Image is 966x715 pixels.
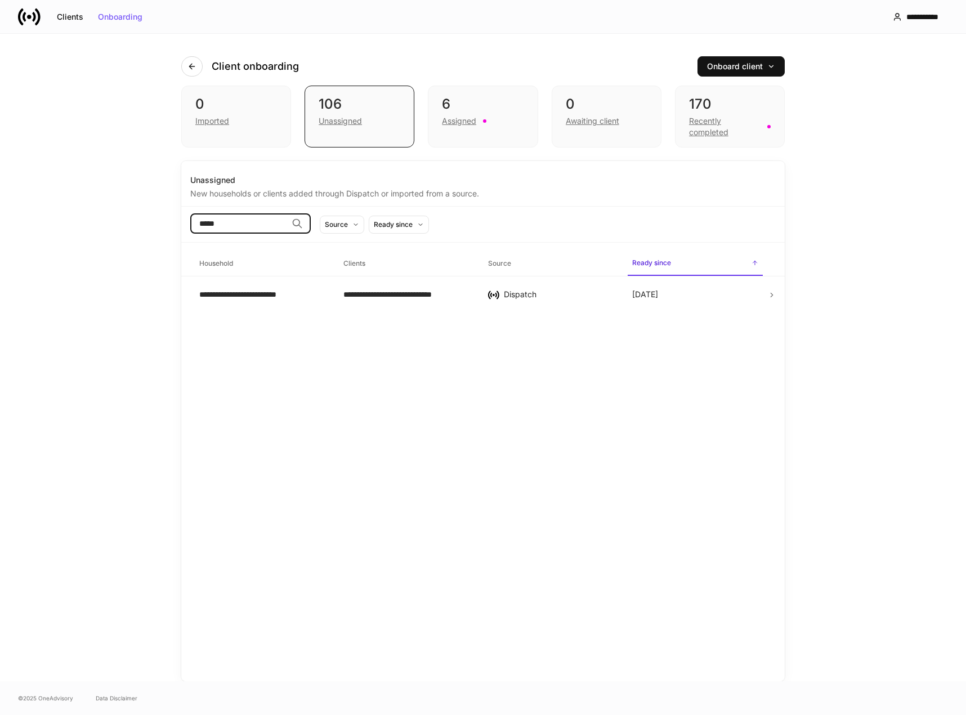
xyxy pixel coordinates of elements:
[504,289,614,300] div: Dispatch
[632,257,671,268] h6: Ready since
[632,289,658,300] p: [DATE]
[190,186,776,199] div: New households or clients added through Dispatch or imported from a source.
[343,258,365,269] h6: Clients
[442,95,524,113] div: 6
[369,216,429,234] button: Ready since
[57,13,83,21] div: Clients
[442,115,476,127] div: Assigned
[488,258,511,269] h6: Source
[305,86,414,148] div: 106Unassigned
[319,95,400,113] div: 106
[566,115,619,127] div: Awaiting client
[212,60,299,73] h4: Client onboarding
[566,95,647,113] div: 0
[484,252,619,275] span: Source
[319,115,362,127] div: Unassigned
[374,219,413,230] div: Ready since
[195,95,277,113] div: 0
[96,694,137,703] a: Data Disclaimer
[697,56,785,77] button: Onboard client
[628,252,763,276] span: Ready since
[181,86,291,148] div: 0Imported
[428,86,538,148] div: 6Assigned
[339,252,474,275] span: Clients
[190,175,776,186] div: Unassigned
[320,216,364,234] button: Source
[675,86,785,148] div: 170Recently completed
[98,13,142,21] div: Onboarding
[195,252,330,275] span: Household
[707,62,775,70] div: Onboard client
[689,95,771,113] div: 170
[18,694,73,703] span: © 2025 OneAdvisory
[199,258,233,269] h6: Household
[689,115,761,138] div: Recently completed
[195,115,229,127] div: Imported
[50,8,91,26] button: Clients
[325,219,348,230] div: Source
[552,86,661,148] div: 0Awaiting client
[91,8,150,26] button: Onboarding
